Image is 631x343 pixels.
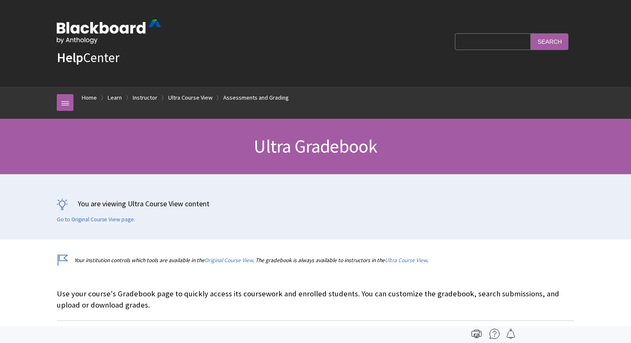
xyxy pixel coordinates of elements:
[57,20,161,44] img: Blackboard by Anthology
[57,256,574,264] p: Your institution controls which tools are available in the . The gradebook is always available to...
[57,216,135,223] a: Go to Original Course View page.
[223,93,289,103] a: Assessments and Grading
[254,135,377,158] span: Ultra Gradebook
[385,257,427,264] a: Ultra Course View
[108,93,122,103] a: Learn
[506,329,516,339] img: Follow this page
[57,49,83,66] strong: Help
[57,198,574,209] p: You are viewing Ultra Course View content
[490,329,500,339] img: More help
[204,257,253,264] a: Original Course View
[531,33,568,50] input: Search
[57,49,119,66] a: HelpCenter
[168,93,212,103] a: Ultra Course View
[133,93,157,103] a: Instructor
[82,93,97,103] a: Home
[472,329,482,339] img: Print
[57,288,574,310] p: Use your course's Gradebook page to quickly access its coursework and enrolled students. You can ...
